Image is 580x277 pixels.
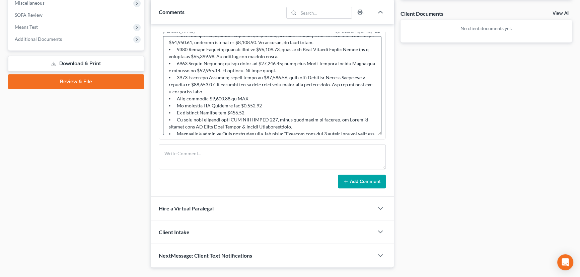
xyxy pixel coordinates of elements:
div: Open Intercom Messenger [557,254,573,270]
span: Hire a Virtual Paralegal [159,205,214,211]
a: SOFA Review [9,9,144,21]
div: Client Documents [401,10,443,17]
span: Additional Documents [15,36,62,42]
span: Comments [159,9,185,15]
span: SOFA Review [15,12,43,18]
span: Client Intake [159,229,190,235]
span: Means Test [15,24,38,30]
input: Search... [298,7,352,18]
p: No client documents yet. [406,25,567,32]
a: Download & Print [8,56,144,72]
a: View All [553,11,569,16]
a: Review & File [8,74,144,89]
button: Add Comment [338,175,386,189]
span: NextMessage: Client Text Notifications [159,252,252,259]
